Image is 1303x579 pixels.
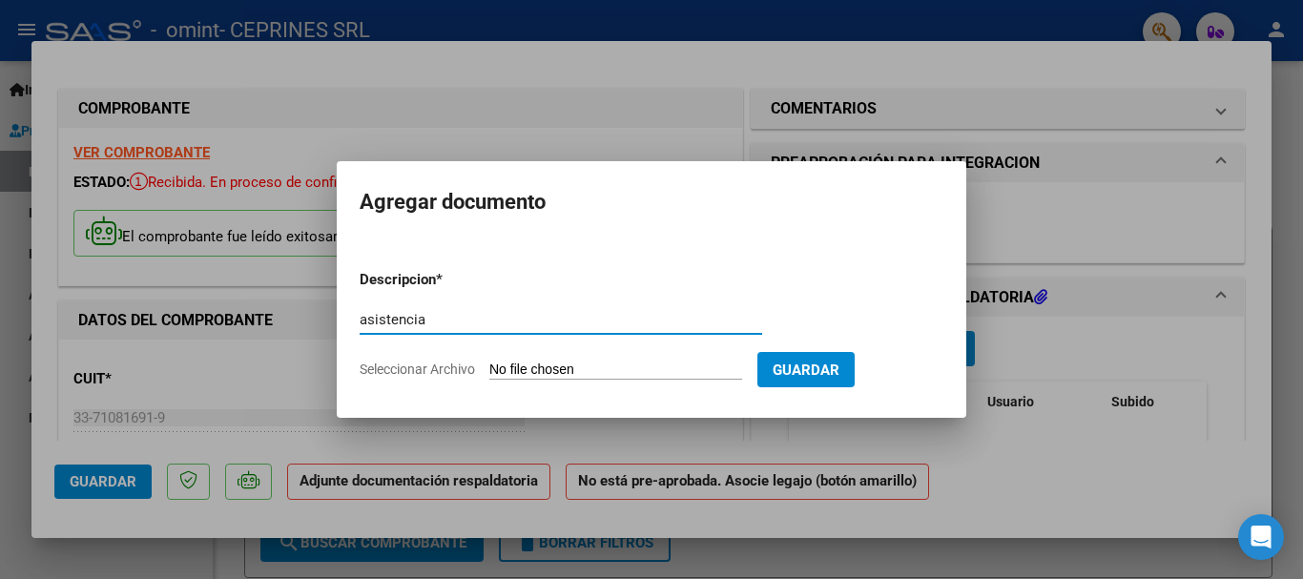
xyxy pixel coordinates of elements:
span: Seleccionar Archivo [360,362,475,377]
span: Guardar [773,362,839,379]
h2: Agregar documento [360,184,943,220]
button: Guardar [757,352,855,387]
div: Open Intercom Messenger [1238,514,1284,560]
p: Descripcion [360,269,535,291]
